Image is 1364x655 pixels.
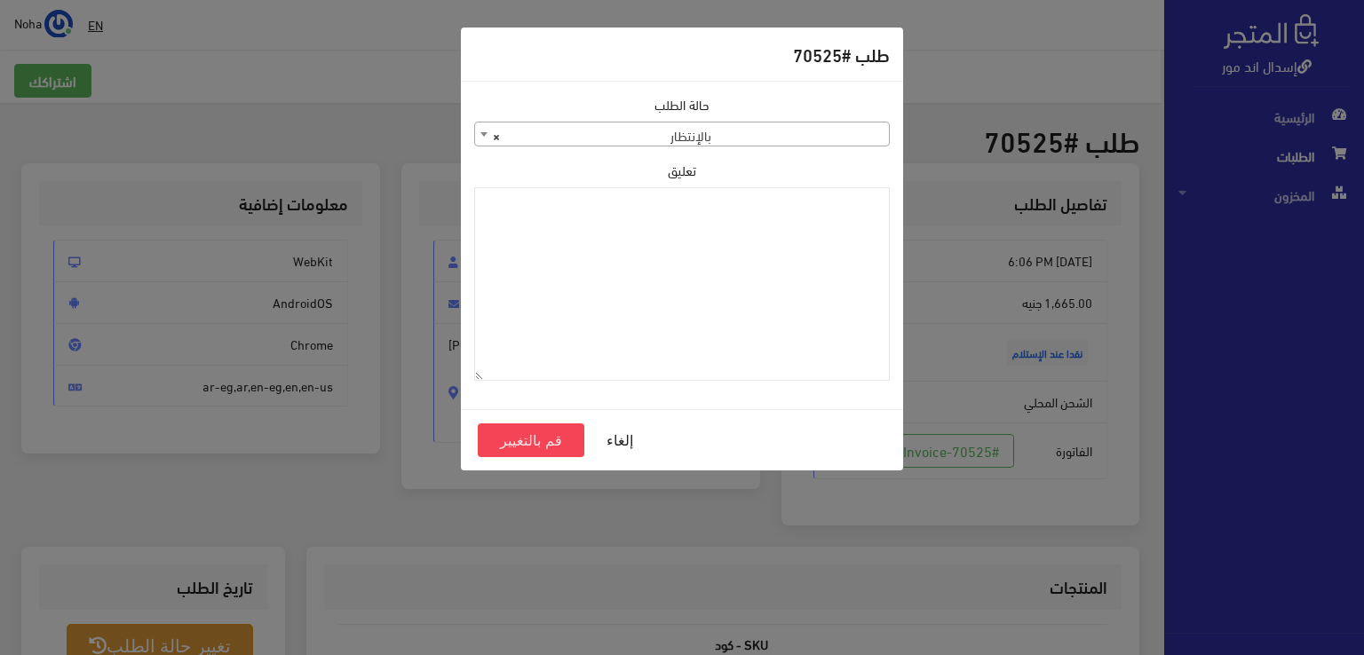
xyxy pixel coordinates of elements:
label: حالة الطلب [654,95,710,114]
button: قم بالتغيير [478,423,584,457]
label: تعليق [668,161,696,180]
span: × [493,122,500,147]
h5: طلب #70525 [793,41,890,67]
button: إلغاء [584,423,655,457]
span: بالإنتظار [474,122,890,146]
span: بالإنتظار [475,122,889,147]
